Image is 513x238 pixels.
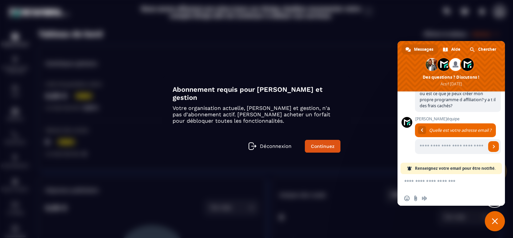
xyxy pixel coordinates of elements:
[415,117,501,121] span: [PERSON_NAME]équipe
[173,105,340,124] p: Votre organisation actuelle, [PERSON_NAME] et gestion, n'a pas d'abonnement actif. [PERSON_NAME] ...
[404,196,410,201] span: Insérer un emoji
[429,127,491,133] span: Quelle est votre adresse email ?
[305,140,340,153] a: Continuez
[404,174,485,191] textarea: Entrez votre message...
[415,163,496,174] span: Renseignez votre email pour être notifié.
[488,141,499,152] a: Envoyer
[260,143,291,149] p: Déconnexion
[439,44,465,54] a: Aide
[248,142,291,150] a: Déconnexion
[485,211,505,231] a: Fermer le chat
[478,44,496,54] span: Chercher
[415,139,486,154] input: Entrez votre adresse email...
[414,44,433,54] span: Messages
[402,44,438,54] a: Messages
[466,44,501,54] a: Chercher
[451,44,460,54] span: Aide
[413,196,418,201] span: Envoyer un fichier
[422,196,427,201] span: Message audio
[173,85,340,102] h4: Abonnement requis pour [PERSON_NAME] et gestion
